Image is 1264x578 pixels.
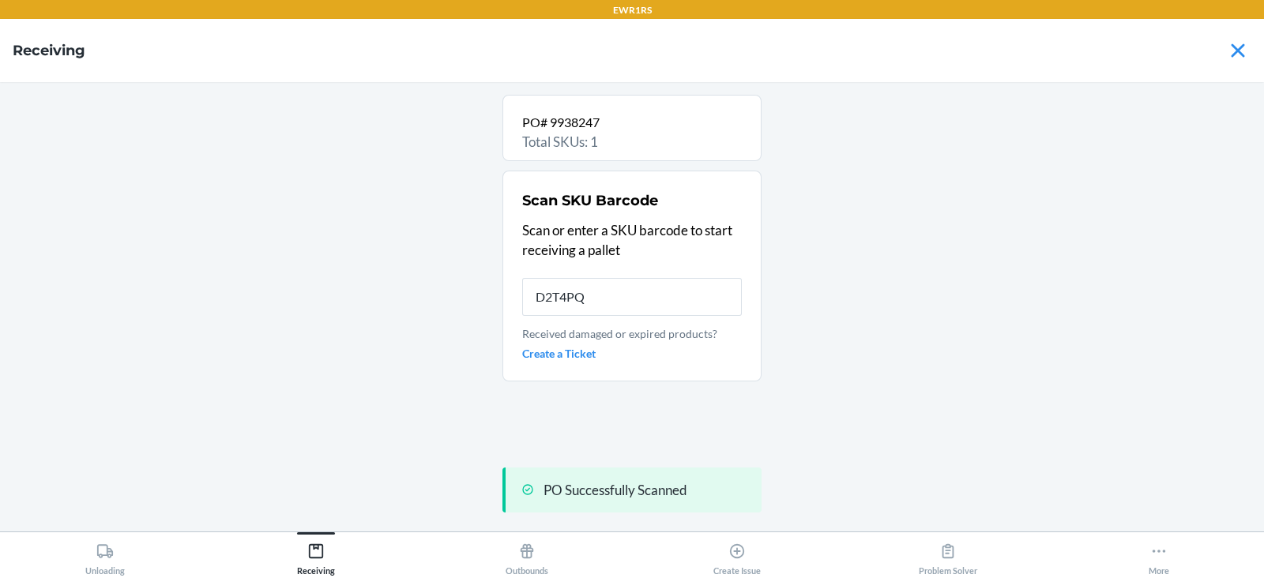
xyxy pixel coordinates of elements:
div: Create Issue [713,536,761,576]
span: PO Successfully Scanned [544,482,687,498]
p: EWR1RS [613,3,652,17]
p: Received damaged or expired products? [522,325,742,342]
a: Create a Ticket [522,345,742,362]
button: Create Issue [632,532,843,576]
div: Outbounds [506,536,548,576]
div: Receiving [297,536,335,576]
button: More [1053,532,1264,576]
h4: Receiving [13,40,85,61]
p: PO# 9938247 [522,113,742,132]
button: Problem Solver [843,532,1054,576]
div: Problem Solver [919,536,977,576]
div: Unloading [85,536,125,576]
button: Outbounds [421,532,632,576]
p: Scan or enter a SKU barcode to start receiving a pallet [522,220,742,261]
input: SKU [522,278,742,316]
button: Receiving [211,532,422,576]
p: Total SKUs: 1 [522,132,742,152]
h2: Scan SKU Barcode [522,190,658,211]
div: More [1149,536,1169,576]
